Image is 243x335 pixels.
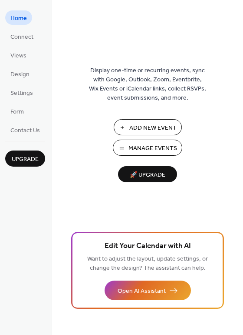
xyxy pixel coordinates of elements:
[123,169,172,181] span: 🚀 Upgrade
[114,119,182,135] button: Add New Event
[5,104,29,118] a: Form
[10,107,24,117] span: Form
[113,140,182,156] button: Manage Events
[5,10,32,25] a: Home
[10,14,27,23] span: Home
[5,67,35,81] a: Design
[128,144,177,153] span: Manage Events
[105,281,191,300] button: Open AI Assistant
[129,124,177,133] span: Add New Event
[10,33,33,42] span: Connect
[118,166,177,182] button: 🚀 Upgrade
[5,29,39,44] a: Connect
[5,123,45,137] a: Contact Us
[87,253,208,274] span: Want to adjust the layout, update settings, or change the design? The assistant can help.
[10,51,26,60] span: Views
[10,126,40,135] span: Contact Us
[5,151,45,167] button: Upgrade
[89,66,206,103] span: Display one-time or recurring events, sync with Google, Outlook, Zoom, Eventbrite, Wix Events or ...
[10,89,33,98] span: Settings
[105,240,191,252] span: Edit Your Calendar with AI
[5,48,32,62] a: Views
[5,85,38,100] a: Settings
[10,70,30,79] span: Design
[12,155,39,164] span: Upgrade
[118,287,166,296] span: Open AI Assistant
